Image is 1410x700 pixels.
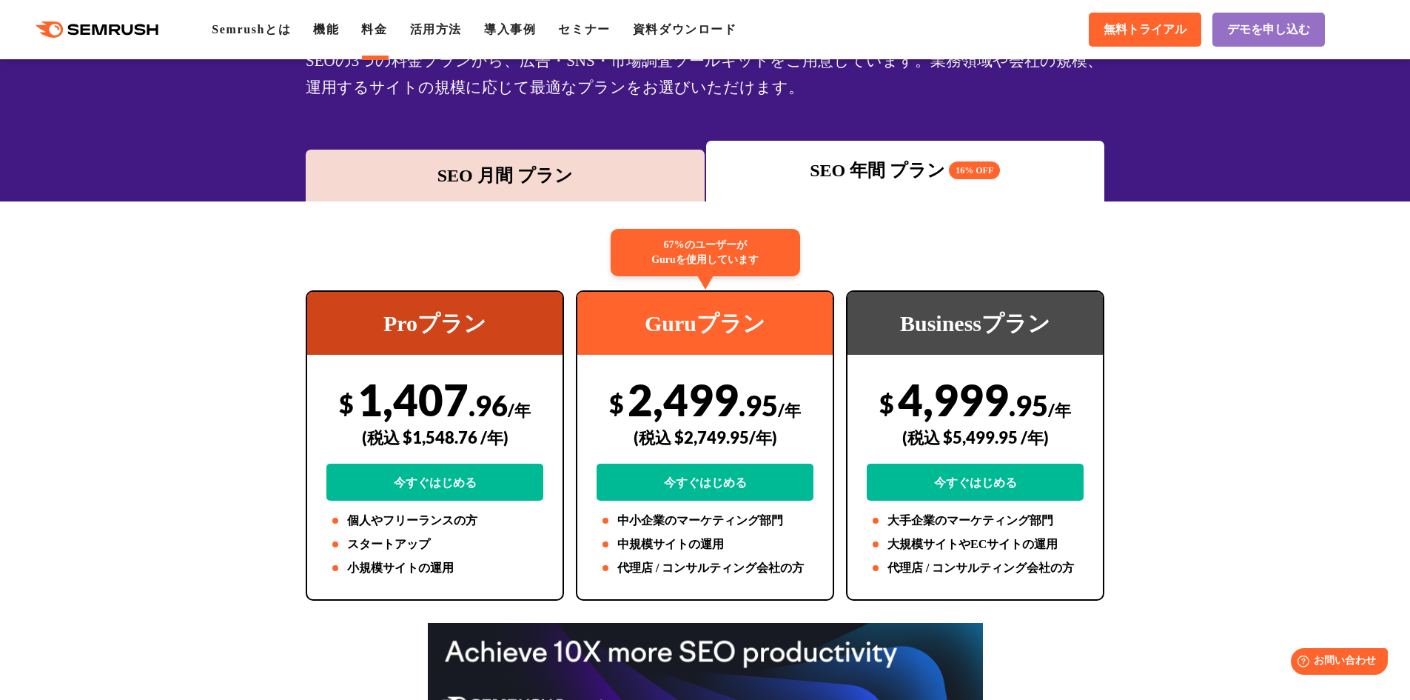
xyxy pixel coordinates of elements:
li: 小規模サイトの運用 [326,559,543,577]
a: セミナー [558,23,610,36]
span: $ [879,388,894,419]
a: 今すぐはじめる [597,464,813,501]
span: デモを申し込む [1227,22,1310,38]
div: SEO 月間 プラン [313,162,697,189]
a: 活用方法 [410,23,462,36]
li: 個人やフリーランスの方 [326,512,543,530]
a: 今すぐはじめる [867,464,1084,501]
div: (税込 $2,749.95/年) [597,411,813,464]
span: .95 [1009,388,1048,422]
iframe: Help widget launcher [1278,642,1394,684]
span: /年 [508,400,531,420]
a: 料金 [361,23,387,36]
li: 代理店 / コンサルティング会社の方 [867,559,1084,577]
li: スタートアップ [326,536,543,553]
div: 4,999 [867,373,1084,501]
div: (税込 $1,548.76 /年) [326,411,543,464]
span: .95 [739,388,778,422]
a: 無料トライアル [1089,13,1201,47]
span: $ [339,388,354,419]
span: 無料トライアル [1104,22,1186,38]
li: 代理店 / コンサルティング会社の方 [597,559,813,577]
li: 中規模サイトの運用 [597,536,813,553]
li: 大手企業のマーケティング部門 [867,512,1084,530]
a: Semrushとは [212,23,291,36]
a: 今すぐはじめる [326,464,543,501]
span: /年 [1048,400,1071,420]
div: Businessプラン [847,292,1103,355]
a: デモを申し込む [1212,13,1325,47]
a: 資料ダウンロード [633,23,737,36]
div: 67%のユーザーが Guruを使用しています [611,229,800,276]
li: 大規模サイトやECサイトの運用 [867,536,1084,553]
span: $ [609,388,624,419]
div: 2,499 [597,373,813,501]
div: Guruプラン [577,292,833,355]
span: /年 [778,400,801,420]
span: .96 [469,388,508,422]
div: SEOの3つの料金プランから、広告・SNS・市場調査ツールキットをご用意しています。業務領域や会社の規模、運用するサイトの規模に応じて最適なプランをお選びいただけます。 [306,47,1104,101]
span: 16% OFF [949,161,1000,179]
div: SEO 年間 プラン [714,157,1098,184]
div: 1,407 [326,373,543,501]
a: 導入事例 [484,23,536,36]
li: 中小企業のマーケティング部門 [597,512,813,530]
div: (税込 $5,499.95 /年) [867,411,1084,464]
div: Proプラン [307,292,563,355]
a: 機能 [313,23,339,36]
